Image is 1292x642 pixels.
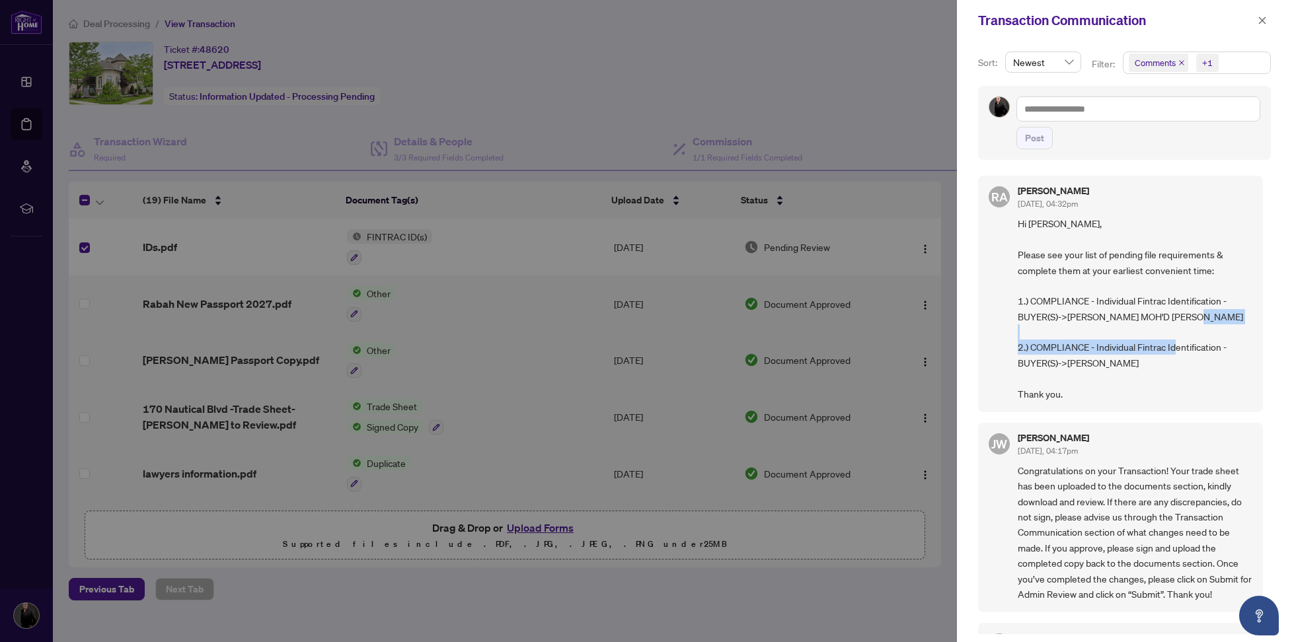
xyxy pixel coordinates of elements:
span: RA [991,188,1008,206]
h5: [PERSON_NAME] [1018,186,1089,196]
span: Hi [PERSON_NAME], Please see your list of pending file requirements & complete them at your earli... [1018,216,1252,402]
p: Sort: [978,55,1000,70]
button: Post [1016,127,1053,149]
span: close [1178,59,1185,66]
span: [DATE], 04:17pm [1018,446,1078,456]
button: Open asap [1239,596,1279,635]
span: Comments [1135,56,1176,69]
h5: [PERSON_NAME] [1018,433,1089,443]
span: Congratulations on your Transaction! Your trade sheet has been uploaded to the documents section,... [1018,463,1252,602]
span: [DATE], 04:32pm [1018,199,1078,209]
span: close [1258,16,1267,25]
div: +1 [1202,56,1213,69]
span: Newest [1013,52,1073,72]
div: Transaction Communication [978,11,1254,30]
img: Profile Icon [989,97,1009,117]
span: JW [991,435,1007,453]
p: Filter: [1092,57,1117,71]
span: Comments [1129,54,1188,72]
